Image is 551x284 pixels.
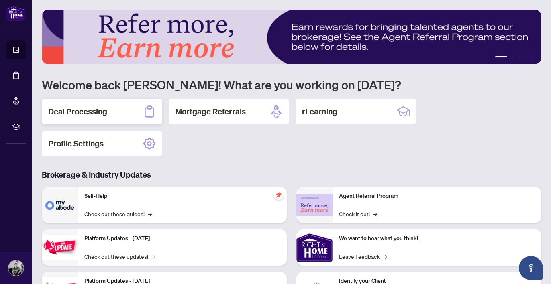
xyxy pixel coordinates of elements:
h3: Brokerage & Industry Updates [42,169,541,181]
button: 1 [495,56,508,59]
a: Check it out!→ [339,209,377,218]
img: Self-Help [42,187,78,223]
h1: Welcome back [PERSON_NAME]! What are you working on [DATE]? [42,77,541,92]
button: Open asap [519,256,543,280]
button: 4 [524,56,527,59]
h2: rLearning [302,106,337,117]
span: → [151,252,155,261]
span: pushpin [274,190,284,200]
h2: Profile Settings [48,138,104,149]
img: We want to hear what you think! [296,229,333,266]
button: 5 [530,56,533,59]
img: Platform Updates - July 21, 2025 [42,235,78,260]
p: We want to hear what you think! [339,234,535,243]
span: → [148,209,152,218]
h2: Deal Processing [48,106,107,117]
button: 3 [517,56,520,59]
a: Leave Feedback→ [339,252,387,261]
h2: Mortgage Referrals [175,106,246,117]
button: 2 [511,56,514,59]
p: Platform Updates - [DATE] [84,234,280,243]
p: Agent Referral Program [339,192,535,201]
p: Self-Help [84,192,280,201]
a: Check out these updates!→ [84,252,155,261]
span: → [373,209,377,218]
img: Profile Icon [8,260,24,276]
img: Slide 0 [42,10,541,64]
img: logo [6,6,26,21]
img: Agent Referral Program [296,194,333,216]
a: Check out these guides!→ [84,209,152,218]
span: → [383,252,387,261]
